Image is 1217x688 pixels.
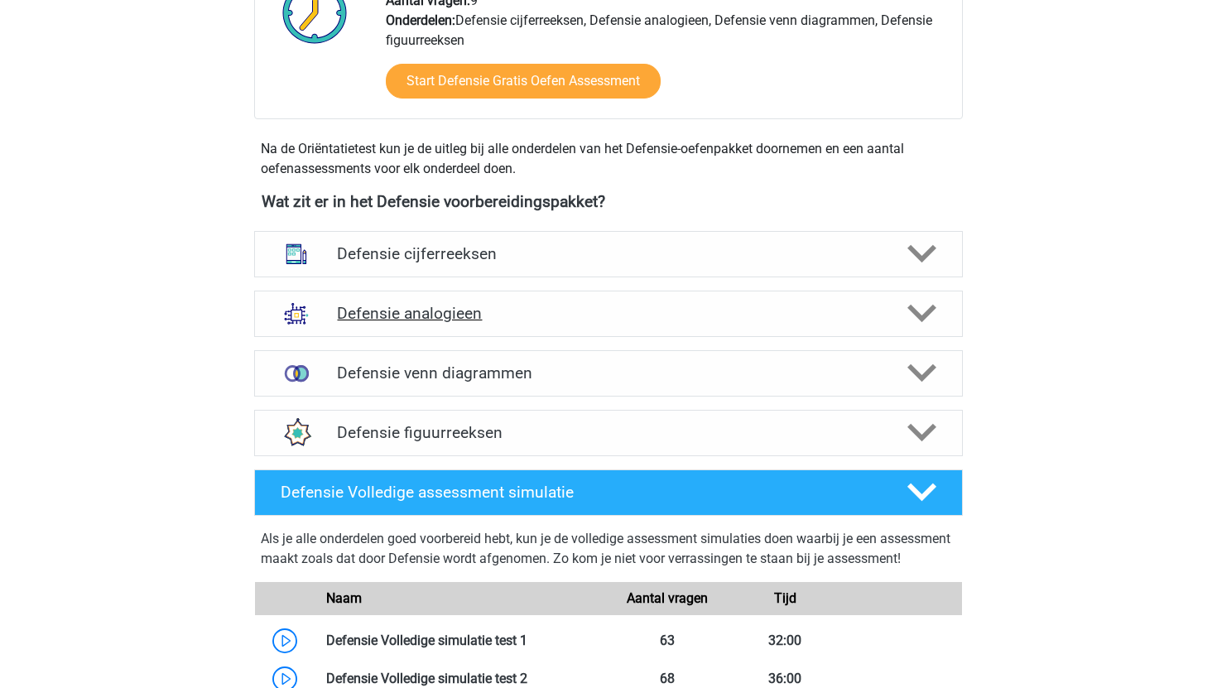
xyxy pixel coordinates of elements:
[248,291,969,337] a: analogieen Defensie analogieen
[337,244,879,263] h4: Defensie cijferreeksen
[337,363,879,382] h4: Defensie venn diagrammen
[275,292,318,335] img: analogieen
[281,483,880,502] h4: Defensie Volledige assessment simulatie
[314,589,608,609] div: Naam
[248,231,969,277] a: cijferreeksen Defensie cijferreeksen
[248,350,969,397] a: venn diagrammen Defensie venn diagrammen
[726,589,844,609] div: Tijd
[254,139,963,179] div: Na de Oriëntatietest kun je de uitleg bij alle onderdelen van het Defensie-oefenpakket doornemen ...
[262,192,955,211] h4: Wat zit er in het Defensie voorbereidingspakket?
[314,631,608,651] div: Defensie Volledige simulatie test 1
[248,469,969,516] a: Defensie Volledige assessment simulatie
[275,352,318,395] img: venn diagrammen
[337,423,879,442] h4: Defensie figuurreeksen
[337,304,879,323] h4: Defensie analogieen
[608,589,726,609] div: Aantal vragen
[275,411,318,455] img: figuurreeksen
[386,12,455,28] b: Onderdelen:
[386,64,661,99] a: Start Defensie Gratis Oefen Assessment
[275,233,318,276] img: cijferreeksen
[248,410,969,456] a: figuurreeksen Defensie figuurreeksen
[261,529,956,575] div: Als je alle onderdelen goed voorbereid hebt, kun je de volledige assessment simulaties doen waarb...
